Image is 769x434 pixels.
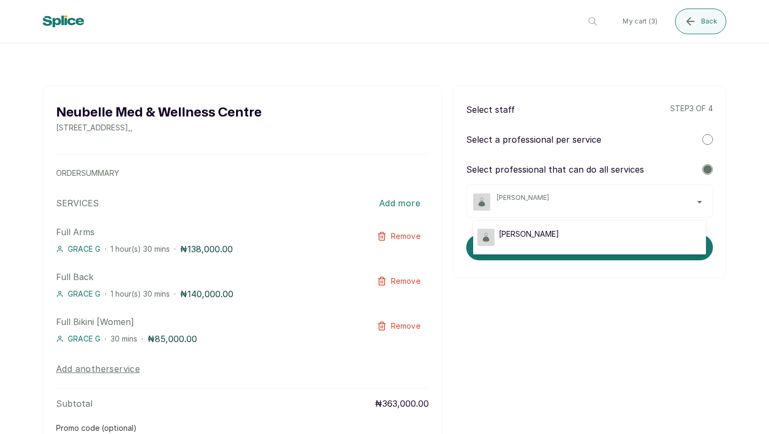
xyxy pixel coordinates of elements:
span: Remove [391,231,420,242]
p: ₦85,000.00 [147,332,197,345]
p: ORDER SUMMARY [56,168,429,179]
div: · · [56,332,354,345]
button: Back [675,9,726,34]
span: 1 hour(s) 30 mins [111,289,170,298]
button: Remove [368,270,429,292]
div: · · [56,243,354,255]
span: Back [701,17,717,26]
button: Remove [368,226,429,247]
span: 1 hour(s) 30 mins [111,244,170,253]
div: · · [56,288,354,300]
button: Remove [368,315,429,337]
button: My cart (3) [614,9,666,34]
p: Subtotal [56,397,92,410]
p: Full Bikini [Women] [56,315,354,328]
ul: staff image[PERSON_NAME] [473,220,706,254]
button: staff image[PERSON_NAME] [473,193,706,211]
span: GRACE G [68,244,100,254]
span: Remove [391,321,420,331]
p: Select professional that can do all services [466,163,644,176]
p: ₦140,000.00 [180,288,233,300]
span: GRACE G [68,289,100,299]
button: Add more [371,191,429,215]
label: Promo code (optional) [56,423,137,433]
p: Select a professional per service [466,133,601,146]
p: SERVICES [56,197,99,210]
h2: Neubelle Med & Wellness Centre [56,103,262,122]
p: step 3 of 4 [670,103,713,116]
span: 30 mins [111,334,137,343]
p: Select staff [466,103,515,116]
p: [STREET_ADDRESS] , , [56,122,262,133]
p: Full Arms [56,226,354,238]
span: Remove [391,276,420,286]
button: Continue [466,235,713,260]
p: ₦138,000.00 [180,243,233,255]
img: staff image [473,193,490,211]
button: Add anotherservice [56,362,140,375]
img: staff image [477,229,495,246]
span: [PERSON_NAME] [497,193,706,202]
p: Full Back [56,270,354,283]
span: [PERSON_NAME] [499,229,559,239]
p: ₦363,000.00 [375,397,429,410]
span: GRACE G [68,334,100,344]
